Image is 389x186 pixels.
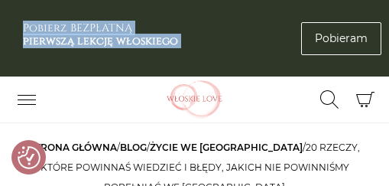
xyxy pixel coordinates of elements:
[120,142,147,153] a: Blog
[18,146,41,169] img: Revisit consent button
[315,31,368,47] span: Pobieram
[23,22,178,48] h3: Pobierz BEZPŁATNĄ
[8,86,46,113] button: Przełącz nawigację
[148,80,242,119] img: Włoskielove
[348,83,381,116] button: Koszyk
[23,34,178,48] b: pierwszą lekcję włoskiego
[310,86,348,113] button: Przełącz formularz wyszukiwania
[18,146,41,169] button: Preferencje co do zgód
[29,142,117,153] a: Strona główna
[301,22,381,55] a: Pobieram
[150,142,303,153] a: Życie we [GEOGRAPHIC_DATA]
